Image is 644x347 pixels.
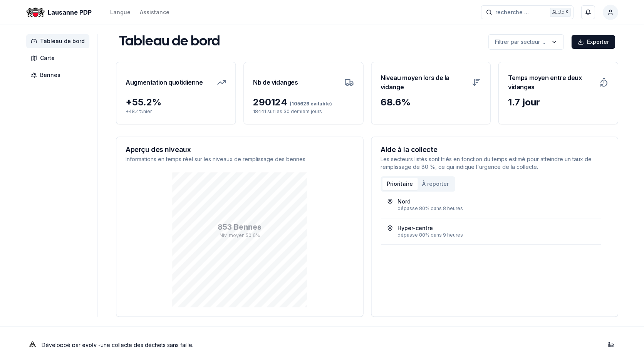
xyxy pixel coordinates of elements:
[40,71,60,79] span: Bennes
[40,37,85,45] span: Tableau de bord
[26,51,92,65] a: Carte
[495,38,545,46] p: Filtrer par secteur ...
[397,224,433,232] div: Hyper-centre
[40,54,55,62] span: Carte
[287,101,332,107] span: (105629 évitable)
[26,68,92,82] a: Bennes
[387,224,595,238] a: Hyper-centredépasse 80% dans 9 heures
[26,8,95,17] a: Lausanne PDP
[110,8,131,16] div: Langue
[387,198,595,212] a: Norddépasse 80% dans 8 heures
[381,96,481,108] div: 68.6 %
[126,155,354,163] p: Informations en temps réel sur les niveaux de remplissage des bennes.
[418,178,453,190] button: À reporter
[48,8,92,17] span: Lausanne PDP
[508,96,608,108] div: 1.7 jour
[397,198,411,205] div: Nord
[140,8,169,17] a: Assistance
[495,8,528,16] span: recherche ...
[381,72,467,93] h3: Niveau moyen lors de la vidange
[126,146,354,153] h3: Aperçu des niveaux
[397,205,595,212] div: dépasse 80% dans 8 heures
[126,72,203,93] h3: Augmentation quotidienne
[481,5,573,19] button: recherche ...Ctrl+K
[110,8,131,17] button: Langue
[26,3,45,22] img: Lausanne PDP Logo
[488,34,563,50] button: label
[397,232,595,238] div: dépasse 80% dans 9 heures
[253,72,298,93] h3: Nb de vidanges
[126,96,226,108] div: + 55.2 %
[126,108,226,115] p: + 48.4 % hier
[253,108,354,115] p: 18441 sur les 30 derniers jours
[26,34,92,48] a: Tableau de bord
[119,34,220,50] h1: Tableau de bord
[381,155,609,171] p: Les secteurs listés sont triés en fonction du temps estimé pour atteindre un taux de remplissage ...
[382,178,418,190] button: Prioritaire
[571,35,615,49] button: Exporter
[508,72,594,93] h3: Temps moyen entre deux vidanges
[381,146,609,153] h3: Aide à la collecte
[253,96,354,108] div: 290124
